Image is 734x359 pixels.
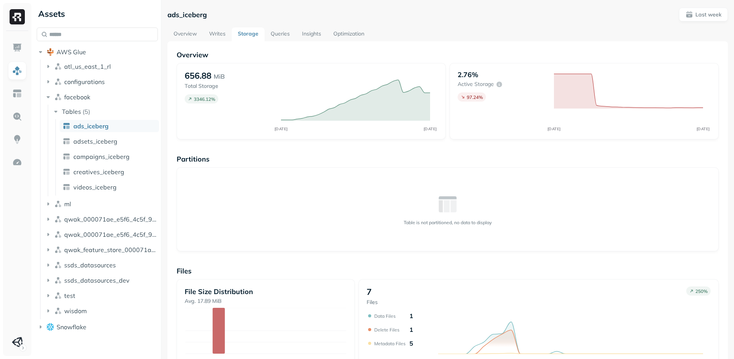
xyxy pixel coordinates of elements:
tspan: [DATE] [274,126,287,131]
p: 1 [409,326,413,333]
span: atl_us_east_1_rl [64,63,111,70]
p: 656.88 [185,70,211,81]
button: qwak_000071ae_e5f6_4c5f_97ab_2b533d00d294_analytics_data [44,213,158,225]
img: table [63,183,70,191]
img: namespace [54,63,62,70]
img: namespace [54,215,62,223]
button: AWS Glue [37,46,158,58]
p: Table is not partitioned, no data to display [404,220,492,225]
p: 97.24 % [467,94,483,100]
img: namespace [54,277,62,284]
span: videos_iceberg [73,183,117,191]
img: namespace [54,246,62,254]
button: atl_us_east_1_rl [44,60,158,73]
span: adsets_iceberg [73,137,117,145]
tspan: [DATE] [423,126,437,131]
img: Unity [12,337,23,348]
span: ssds_datasources_dev [64,277,130,284]
img: namespace [54,292,62,299]
p: Files [177,267,719,275]
img: table [63,168,70,176]
button: ml [44,198,158,210]
div: Assets [37,8,158,20]
p: Last week [695,11,721,18]
p: Active storage [458,81,494,88]
img: namespace [54,261,62,269]
a: ads_iceberg [60,120,159,132]
span: test [64,292,75,299]
a: campaigns_iceberg [60,150,159,163]
img: Assets [12,66,22,76]
p: MiB [214,72,225,81]
p: Delete Files [374,327,399,333]
p: 3346.12 % [194,96,215,102]
p: Overview [177,50,719,59]
img: namespace [54,307,62,315]
img: Query Explorer [12,112,22,121]
button: ssds_datasources [44,259,158,271]
p: Partitions [177,155,719,163]
button: test [44,289,158,302]
p: 1 [409,312,413,320]
img: Insights [12,134,22,144]
p: ( 5 ) [83,108,90,115]
img: Asset Explorer [12,89,22,99]
p: ads_iceberg [167,10,207,19]
p: 7 [367,286,372,297]
img: Optimization [12,157,22,167]
p: File Size Distribution [185,287,347,296]
span: Tables [62,108,81,115]
p: Files [367,299,378,306]
a: Optimization [327,27,370,41]
button: configurations [44,76,158,88]
p: Avg. 17.89 MiB [185,298,347,305]
button: Last week [679,8,728,21]
a: Storage [232,27,265,41]
a: Queries [265,27,296,41]
tspan: [DATE] [547,126,560,131]
span: wisdom [64,307,87,315]
img: Dashboard [12,43,22,53]
button: Tables(5) [52,105,159,118]
button: Snowflake [37,321,158,333]
img: Ryft [10,9,25,24]
span: qwak_000071ae_e5f6_4c5f_97ab_2b533d00d294_analytics_data_view [64,231,158,238]
img: namespace [54,78,62,86]
p: Metadata Files [374,341,406,346]
a: Writes [203,27,232,41]
span: configurations [64,78,105,86]
img: namespace [54,93,62,101]
span: ads_iceberg [73,122,109,130]
p: Data Files [374,313,396,319]
span: ml [64,200,71,208]
img: namespace [54,231,62,238]
a: adsets_iceberg [60,135,159,147]
img: root [47,48,54,56]
button: facebook [44,91,158,103]
p: Total Storage [185,82,273,90]
p: 5 [409,340,413,347]
span: campaigns_iceberg [73,153,130,160]
tspan: [DATE] [696,126,710,131]
img: table [63,137,70,145]
span: creatives_iceberg [73,168,124,176]
img: namespace [54,200,62,208]
button: qwak_000071ae_e5f6_4c5f_97ab_2b533d00d294_analytics_data_view [44,228,158,241]
a: videos_iceberg [60,181,159,193]
span: AWS Glue [57,48,86,56]
img: table [63,153,70,160]
button: ssds_datasources_dev [44,274,158,286]
img: root [47,323,54,330]
span: ssds_datasources [64,261,116,269]
a: Overview [167,27,203,41]
p: 250 % [695,288,708,294]
a: Insights [296,27,327,41]
p: 2.76% [458,70,478,79]
button: wisdom [44,305,158,317]
span: facebook [64,93,90,101]
button: qwak_feature_store_000071ae_e5f6_4c5f_97ab_2b533d00d294 [44,244,158,256]
span: Snowflake [57,323,86,331]
img: table [63,122,70,130]
span: qwak_000071ae_e5f6_4c5f_97ab_2b533d00d294_analytics_data [64,215,158,223]
span: qwak_feature_store_000071ae_e5f6_4c5f_97ab_2b533d00d294 [64,246,158,254]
